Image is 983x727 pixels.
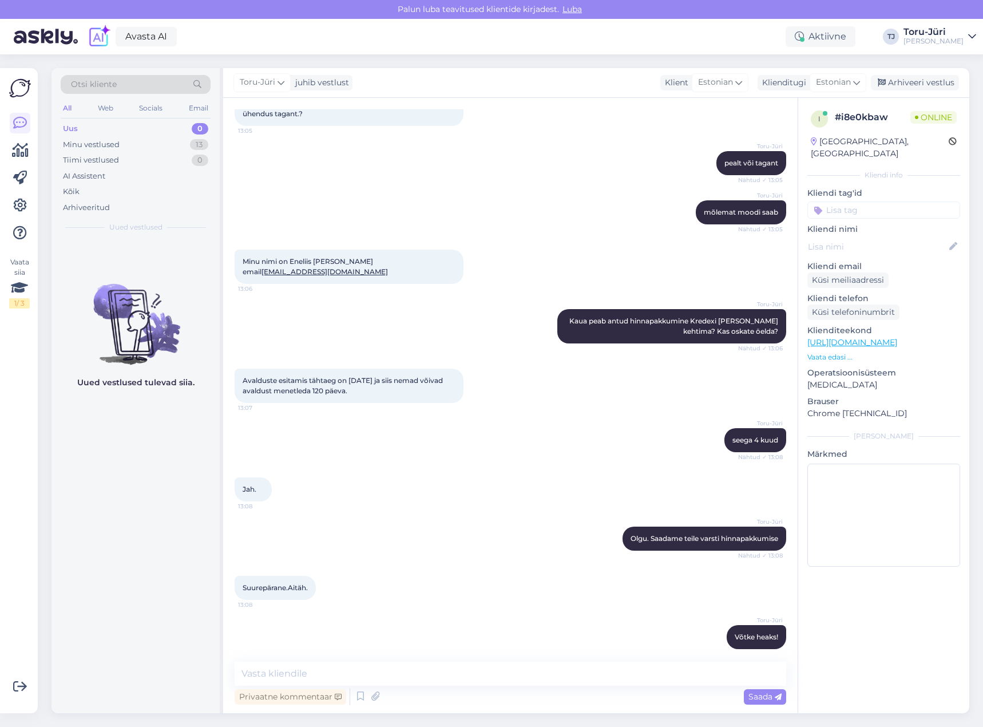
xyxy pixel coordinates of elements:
span: 13:08 [238,600,281,609]
span: Saada [748,692,782,702]
span: Otsi kliente [71,78,117,90]
span: Võtke heaks! [735,633,778,641]
span: Toru-Jüri [740,419,783,428]
a: Avasta AI [116,27,177,46]
span: pealt või tagant [724,159,778,167]
div: Kõik [63,186,80,197]
span: Kaua peab antud hinnapakkumine Kredexi [PERSON_NAME] kehtima? Kas oskate öelda? [569,317,780,335]
p: Vaata edasi ... [807,352,960,362]
p: Chrome [TECHNICAL_ID] [807,408,960,420]
div: 13 [190,139,208,151]
span: Jah. [243,485,256,493]
span: Luba [559,4,585,14]
img: No chats [51,263,220,366]
p: Kliendi nimi [807,223,960,235]
div: [GEOGRAPHIC_DATA], [GEOGRAPHIC_DATA] [811,136,949,160]
span: mõlemat moodi saab [704,208,778,216]
div: Arhiveeri vestlus [871,75,959,90]
p: [MEDICAL_DATA] [807,379,960,391]
span: Uued vestlused [109,222,162,232]
div: juhib vestlust [291,77,349,89]
div: 1 / 3 [9,298,30,309]
span: Toru-Jüri [740,616,783,625]
div: # i8e0kbaw [835,110,910,124]
div: Klient [660,77,688,89]
span: 13:06 [238,285,281,293]
span: seega 4 kuud [732,436,778,444]
div: Tiimi vestlused [63,155,119,166]
div: Vaata siia [9,257,30,309]
div: AI Assistent [63,171,105,182]
p: Operatsioonisüsteem [807,367,960,379]
span: i [818,114,821,123]
p: Uued vestlused tulevad siia. [77,377,195,389]
span: Nähtud ✓ 13:06 [738,344,783,353]
span: Toru-Jüri [740,191,783,200]
div: Klienditugi [758,77,806,89]
input: Lisa tag [807,201,960,219]
a: [URL][DOMAIN_NAME] [807,337,897,347]
span: Nähtud ✓ 13:05 [738,176,783,184]
span: Toru-Jüri [740,300,783,309]
span: Online [910,111,957,124]
input: Lisa nimi [808,240,947,253]
img: Askly Logo [9,77,31,99]
div: Kliendi info [807,170,960,180]
span: Avalduste esitamis tähtaeg on [DATE] ja siis nemad võivad avaldust menetleda 120 päeva. [243,376,445,395]
p: Klienditeekond [807,325,960,337]
div: Küsi meiliaadressi [807,272,889,288]
span: 13:05 [238,127,281,135]
span: Nähtud ✓ 13:05 [738,225,783,234]
span: Nähtud ✓ 13:08 [738,453,783,461]
span: Estonian [816,76,851,89]
div: Privaatne kommentaar [235,689,346,705]
span: Toru-Jüri [740,142,783,151]
div: 0 [192,123,208,135]
span: Estonian [698,76,733,89]
img: explore-ai [87,25,111,49]
p: Märkmed [807,448,960,460]
span: Olgu. Saadame teile varsti hinnapakkumise [631,534,778,543]
div: All [61,101,74,116]
a: [EMAIL_ADDRESS][DOMAIN_NAME] [261,267,388,276]
span: Minu nimi on Eneliis [PERSON_NAME] email [243,257,388,276]
div: Küsi telefoninumbrit [807,305,899,320]
div: Web [96,101,116,116]
span: Toru-Jüri [240,76,275,89]
p: Kliendi email [807,260,960,272]
div: Uus [63,123,78,135]
span: Toru-Jüri [740,517,783,526]
div: TJ [883,29,899,45]
p: Brauser [807,396,960,408]
div: Aktiivne [786,26,855,47]
p: Kliendi telefon [807,293,960,305]
span: 13:07 [238,404,281,412]
div: [PERSON_NAME] [903,37,964,46]
div: [PERSON_NAME] [807,431,960,441]
div: Email [187,101,211,116]
a: Toru-Jüri[PERSON_NAME] [903,27,976,46]
span: 13:08 [238,502,281,511]
div: Arhiveeritud [63,202,110,214]
div: Minu vestlused [63,139,120,151]
div: 0 [192,155,208,166]
span: Nähtud ✓ 13:08 [738,551,783,560]
span: 13:08 [740,650,783,658]
div: Socials [137,101,165,116]
p: Kliendi tag'id [807,187,960,199]
span: Suurepärane.Aitäh. [243,583,308,592]
div: Toru-Jüri [903,27,964,37]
